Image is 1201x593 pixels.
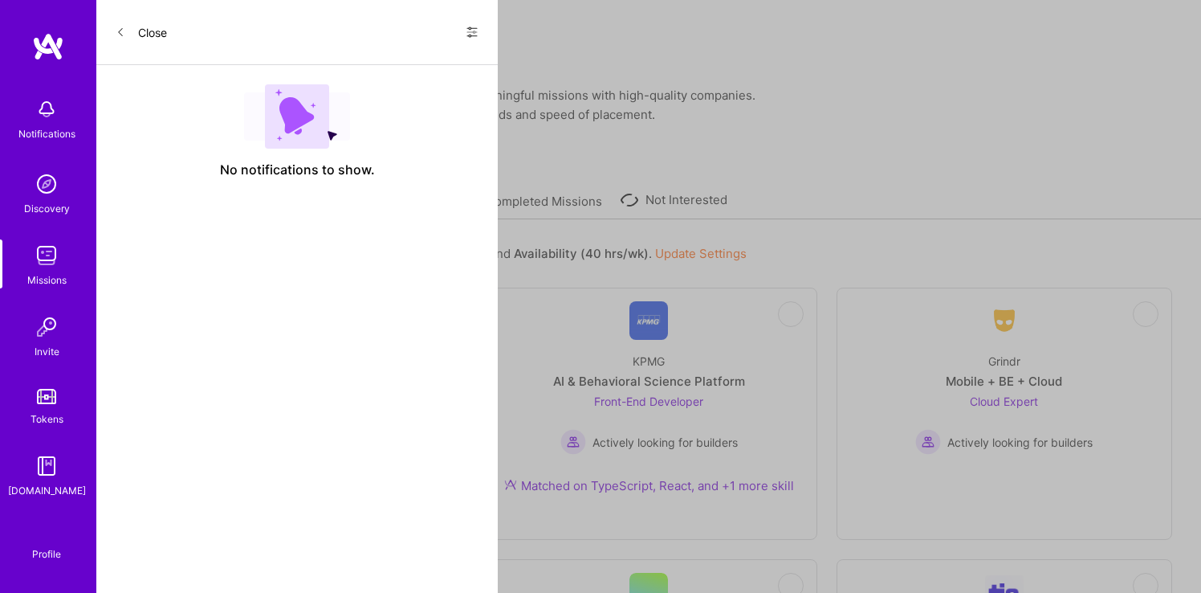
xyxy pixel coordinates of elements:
[31,168,63,200] img: discovery
[244,84,350,149] img: empty
[32,546,61,561] div: Profile
[8,482,86,499] div: [DOMAIN_NAME]
[18,125,75,142] div: Notifications
[35,343,59,360] div: Invite
[31,311,63,343] img: Invite
[31,450,63,482] img: guide book
[24,200,70,217] div: Discovery
[220,162,375,178] span: No notifications to show.
[116,19,167,45] button: Close
[31,411,63,427] div: Tokens
[31,239,63,272] img: teamwork
[27,272,67,288] div: Missions
[26,529,67,561] a: Profile
[37,389,56,404] img: tokens
[31,93,63,125] img: bell
[32,32,64,61] img: logo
